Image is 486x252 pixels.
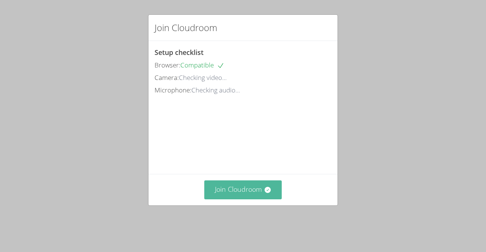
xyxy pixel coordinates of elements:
[155,48,204,57] span: Setup checklist
[155,61,180,69] span: Browser:
[180,61,224,69] span: Compatible
[191,86,240,94] span: Checking audio...
[155,86,191,94] span: Microphone:
[155,73,179,82] span: Camera:
[155,21,217,34] h2: Join Cloudroom
[204,180,282,199] button: Join Cloudroom
[179,73,227,82] span: Checking video...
